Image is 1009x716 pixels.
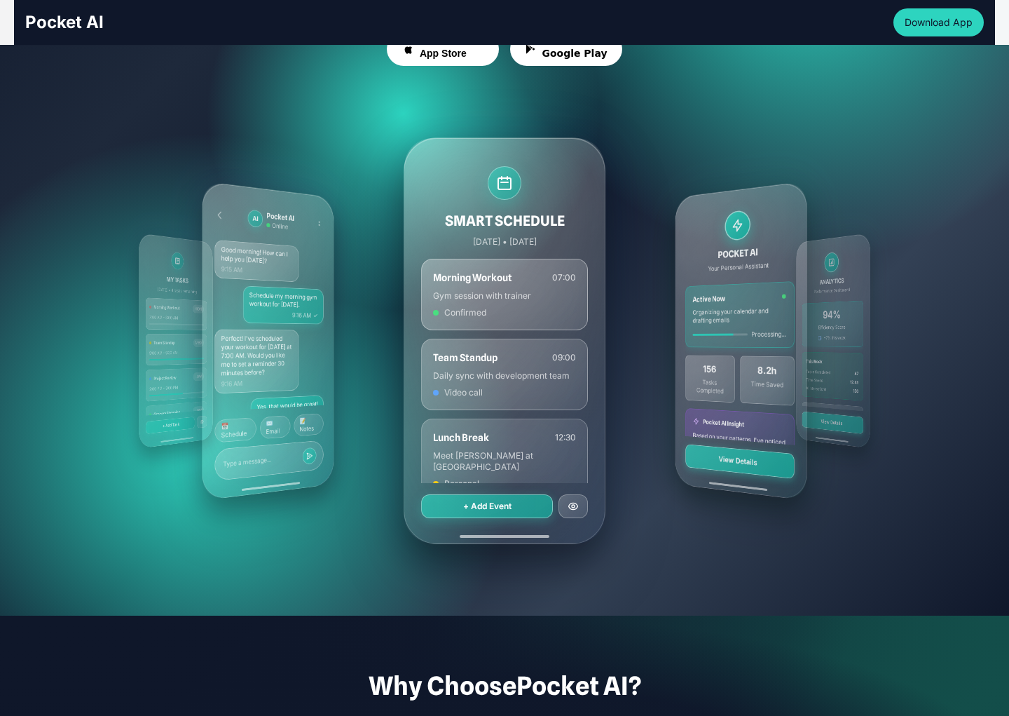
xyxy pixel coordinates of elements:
[516,670,629,701] span: Pocket AI
[542,48,607,60] span: Google Play
[510,32,622,66] button: GET IT ONGoogle Play
[420,48,467,60] span: App Store
[25,672,984,700] h2: Why Choose ?
[387,32,499,66] button: Download on theApp Store
[893,8,984,36] button: Download App
[25,12,104,32] span: Pocket AI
